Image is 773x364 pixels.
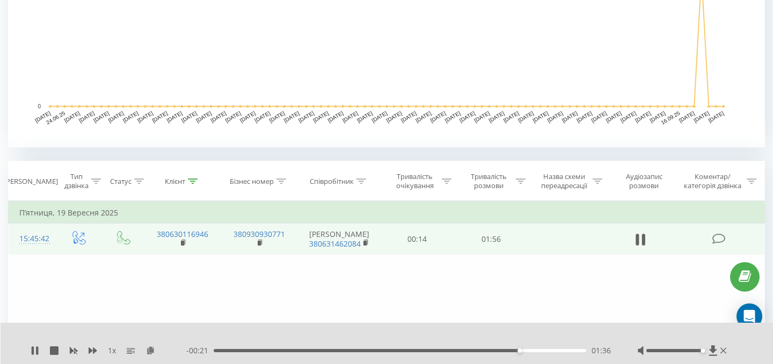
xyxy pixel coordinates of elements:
[78,110,96,123] text: [DATE]
[538,172,590,190] div: Назва схеми переадресації
[312,110,330,123] text: [DATE]
[649,110,667,123] text: [DATE]
[531,110,549,123] text: [DATE]
[4,177,58,186] div: [PERSON_NAME]
[9,202,765,224] td: П’ятниця, 19 Вересня 2025
[517,110,535,123] text: [DATE]
[180,110,198,123] text: [DATE]
[110,177,132,186] div: Статус
[575,110,593,123] text: [DATE]
[370,110,388,123] text: [DATE]
[385,110,403,123] text: [DATE]
[151,110,169,123] text: [DATE]
[502,110,520,123] text: [DATE]
[473,110,491,123] text: [DATE]
[400,110,418,123] text: [DATE]
[546,110,564,123] text: [DATE]
[454,224,528,255] td: 01:56
[157,229,208,239] a: 380630116946
[701,348,705,353] div: Accessibility label
[429,110,447,123] text: [DATE]
[253,110,271,123] text: [DATE]
[517,348,522,353] div: Accessibility label
[327,110,345,123] text: [DATE]
[309,239,361,249] a: 380631462084
[634,110,652,123] text: [DATE]
[444,110,462,123] text: [DATE]
[34,110,52,123] text: [DATE]
[19,228,45,249] div: 15:45:42
[268,110,286,123] text: [DATE]
[108,345,116,356] span: 1 x
[195,110,213,123] text: [DATE]
[310,177,354,186] div: Співробітник
[561,110,579,123] text: [DATE]
[298,224,381,255] td: [PERSON_NAME]
[107,110,125,123] text: [DATE]
[681,172,744,190] div: Коментар/категорія дзвінка
[122,110,140,123] text: [DATE]
[341,110,359,123] text: [DATE]
[414,110,432,123] text: [DATE]
[166,110,184,123] text: [DATE]
[390,172,440,190] div: Тривалість очікування
[692,110,710,123] text: [DATE]
[64,172,89,190] div: Тип дзвінка
[38,103,41,109] text: 0
[590,110,608,123] text: [DATE]
[592,345,611,356] span: 01:36
[458,110,476,123] text: [DATE]
[297,110,315,123] text: [DATE]
[619,110,637,123] text: [DATE]
[239,110,257,123] text: [DATE]
[136,110,154,123] text: [DATE]
[92,110,110,123] text: [DATE]
[45,110,67,125] text: 24.06.25
[605,110,623,123] text: [DATE]
[708,110,725,123] text: [DATE]
[283,110,301,123] text: [DATE]
[678,110,696,123] text: [DATE]
[464,172,513,190] div: Тривалість розмови
[736,303,762,329] div: Open Intercom Messenger
[615,172,673,190] div: Аудіозапис розмови
[186,345,214,356] span: - 00:21
[234,229,285,239] a: 380930930771
[488,110,506,123] text: [DATE]
[210,110,228,123] text: [DATE]
[165,177,185,186] div: Клієнт
[356,110,374,123] text: [DATE]
[224,110,242,123] text: [DATE]
[63,110,81,123] text: [DATE]
[381,224,455,255] td: 00:14
[230,177,274,186] div: Бізнес номер
[660,110,681,125] text: 16.09.25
